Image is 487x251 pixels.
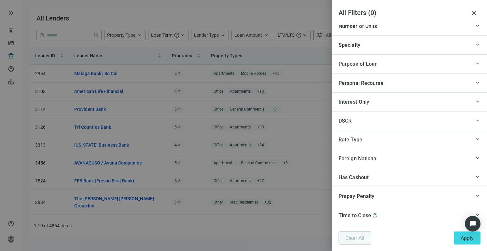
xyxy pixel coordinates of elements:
[339,61,378,67] span: Purpose of Loan
[332,73,487,92] div: keyboard_arrow_upPersonal Recourse
[339,155,378,162] span: Foreign National
[339,137,362,143] span: Rate Type
[332,206,487,225] div: keyboard_arrow_upTime to Closehelp
[332,149,487,168] div: keyboard_arrow_upForeign National
[332,130,487,149] div: keyboard_arrow_upRate Type
[339,23,377,29] span: Number of Units
[339,42,360,48] span: Specialty
[332,187,487,205] div: keyboard_arrow_upPrepay Penalty
[339,231,371,244] button: Clear All
[454,231,480,244] button: Apply
[339,193,374,199] span: Prepay Penalty
[372,213,378,218] span: help
[339,80,383,86] span: Personal Recourse
[339,99,369,105] span: Interest-Only
[332,168,487,187] div: keyboard_arrow_upHas Cashout
[461,235,474,241] span: Apply
[332,92,487,111] div: keyboard_arrow_upInterest-Only
[339,174,369,180] span: Has Cashout
[339,212,371,218] span: Time to Close
[467,7,480,20] button: close
[332,54,487,73] div: keyboard_arrow_upPurpose of Loan
[339,8,467,18] article: All Filters ( 0 )
[332,17,487,35] div: keyboard_arrow_upNumber of Units
[465,216,480,231] div: Open Intercom Messenger
[332,35,487,54] div: keyboard_arrow_upSpecialty
[332,111,487,130] div: keyboard_arrow_upDSCR
[339,118,352,124] span: DSCR
[470,9,478,17] span: close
